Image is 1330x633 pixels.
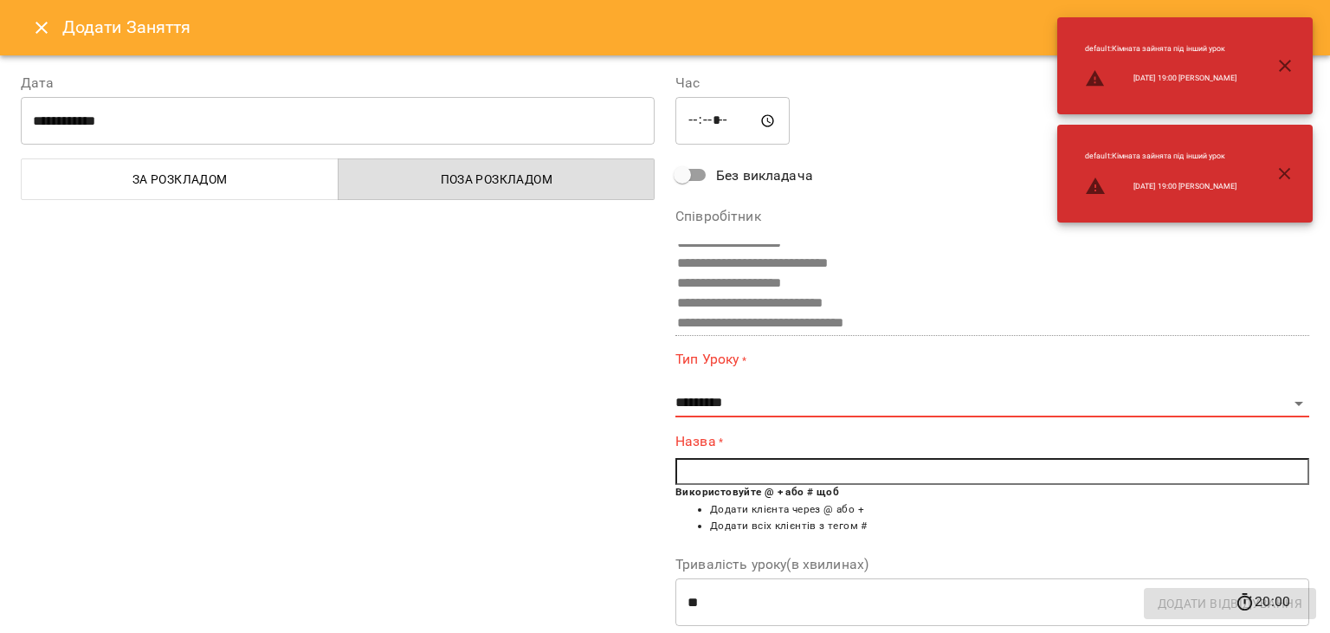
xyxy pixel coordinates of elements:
[1071,144,1250,169] li: default : Кімната зайнята під інший урок
[675,486,839,498] b: Використовуйте @ + або # щоб
[21,7,62,48] button: Close
[32,169,328,190] span: За розкладом
[675,558,1309,572] label: Тривалість уроку(в хвилинах)
[338,158,655,200] button: Поза розкладом
[710,501,1309,519] li: Додати клієнта через @ або +
[675,76,1309,90] label: Час
[1071,36,1250,61] li: default : Кімната зайнята під інший урок
[675,431,1309,451] label: Назва
[1071,61,1250,96] li: [DATE] 19:00 [PERSON_NAME]
[349,169,645,190] span: Поза розкладом
[716,165,813,186] span: Без викладача
[675,210,1309,223] label: Співробітник
[62,14,1309,41] h6: Додати Заняття
[21,76,655,90] label: Дата
[675,350,1309,370] label: Тип Уроку
[710,518,1309,535] li: Додати всіх клієнтів з тегом #
[1071,169,1250,203] li: [DATE] 19:00 [PERSON_NAME]
[21,158,339,200] button: За розкладом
